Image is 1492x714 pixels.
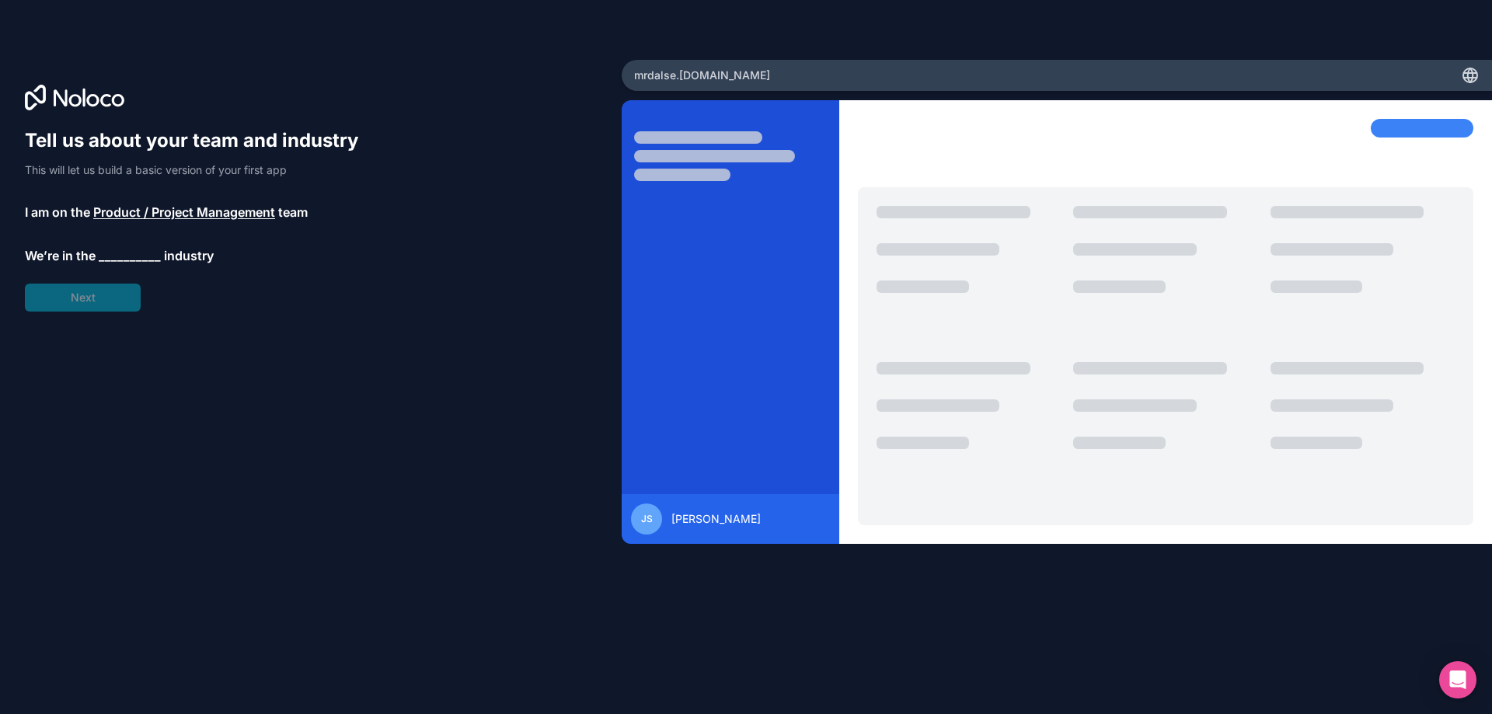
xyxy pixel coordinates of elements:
[25,128,373,153] h1: Tell us about your team and industry
[1439,661,1476,698] div: Open Intercom Messenger
[634,68,770,83] span: mrdalse .[DOMAIN_NAME]
[25,162,373,178] p: This will let us build a basic version of your first app
[25,246,96,265] span: We’re in the
[671,511,761,527] span: [PERSON_NAME]
[93,203,275,221] span: Product / Project Management
[99,246,161,265] span: __________
[641,513,653,525] span: js
[25,203,90,221] span: I am on the
[164,246,214,265] span: industry
[278,203,308,221] span: team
